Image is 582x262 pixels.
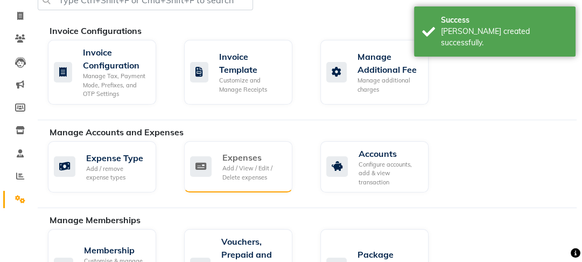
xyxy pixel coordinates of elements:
[83,46,148,72] div: Invoice Configuration
[48,40,168,105] a: Invoice ConfigurationManage Tax, Payment Mode, Prefixes, and OTP Settings
[219,50,284,76] div: Invoice Template
[359,160,420,187] div: Configure accounts, add & view transaction
[222,164,284,182] div: Add / View / Edit / Delete expenses
[357,50,420,76] div: Manage Additional Fee
[84,244,148,257] div: Membership
[184,141,304,193] a: ExpensesAdd / View / Edit / Delete expenses
[357,76,420,94] div: Manage additional charges
[219,76,284,94] div: Customize and Manage Receipts
[441,15,567,26] div: Success
[320,40,440,105] a: Manage Additional FeeManage additional charges
[359,147,420,160] div: Accounts
[83,72,148,99] div: Manage Tax, Payment Mode, Prefixes, and OTP Settings
[86,164,148,182] div: Add / remove expense types
[86,151,148,164] div: Expense Type
[320,141,440,193] a: AccountsConfigure accounts, add & view transaction
[184,40,304,105] a: Invoice TemplateCustomize and Manage Receipts
[222,151,284,164] div: Expenses
[441,26,567,49] div: Bill created successfully.
[48,141,168,193] a: Expense TypeAdd / remove expense types
[357,248,420,261] div: Package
